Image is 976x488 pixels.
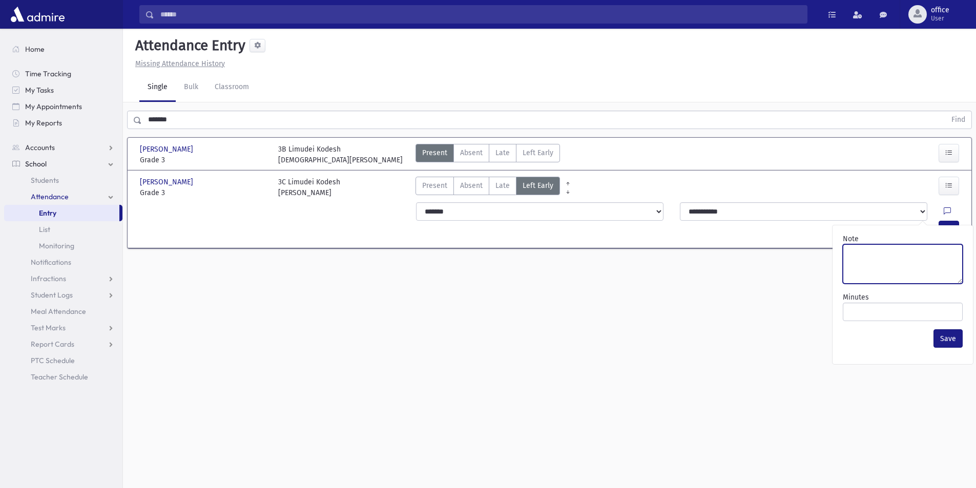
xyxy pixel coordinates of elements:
span: Notifications [31,258,71,267]
div: AttTypes [416,144,560,165]
span: PTC Schedule [31,356,75,365]
a: My Reports [4,115,122,131]
span: Meal Attendance [31,307,86,316]
span: User [931,14,949,23]
button: Save [933,329,963,348]
a: Test Marks [4,320,122,336]
span: Attendance [31,192,69,201]
span: Late [495,147,510,158]
span: [PERSON_NAME] [140,177,195,187]
img: AdmirePro [8,4,67,25]
span: Accounts [25,143,55,152]
span: Home [25,45,45,54]
div: 3C Limudei Kodesh [PERSON_NAME] [278,177,340,198]
a: Bulk [176,73,206,102]
span: Teacher Schedule [31,372,88,381]
a: Classroom [206,73,257,102]
label: Note [843,234,859,244]
h5: Attendance Entry [131,37,245,54]
span: My Tasks [25,86,54,95]
a: Single [139,73,176,102]
span: Students [31,176,59,185]
span: Student Logs [31,290,73,300]
a: Infractions [4,270,122,287]
a: Entry [4,205,119,221]
a: Attendance [4,188,122,205]
a: Students [4,172,122,188]
a: Student Logs [4,287,122,303]
a: Teacher Schedule [4,369,122,385]
u: Missing Attendance History [135,59,225,68]
span: Absent [460,147,483,158]
a: Missing Attendance History [131,59,225,68]
span: Grade 3 [140,187,268,198]
a: List [4,221,122,238]
span: Present [422,147,447,158]
span: Time Tracking [25,69,71,78]
a: Monitoring [4,238,122,254]
span: Monitoring [39,241,74,250]
span: Absent [460,180,483,191]
span: Test Marks [31,323,66,332]
span: Grade 3 [140,155,268,165]
span: Report Cards [31,340,74,349]
a: Notifications [4,254,122,270]
span: Present [422,180,447,191]
a: Meal Attendance [4,303,122,320]
span: School [25,159,47,168]
a: Time Tracking [4,66,122,82]
a: Report Cards [4,336,122,352]
div: AttTypes [416,177,560,198]
a: PTC Schedule [4,352,122,369]
a: School [4,156,122,172]
a: Home [4,41,122,57]
label: Minutes [843,292,869,303]
span: Late [495,180,510,191]
a: My Appointments [4,98,122,115]
button: Find [945,111,971,129]
span: My Reports [25,118,62,128]
div: 3B Limudei Kodesh [DEMOGRAPHIC_DATA][PERSON_NAME] [278,144,403,165]
span: office [931,6,949,14]
input: Search [154,5,807,24]
a: Accounts [4,139,122,156]
span: [PERSON_NAME] [140,144,195,155]
span: List [39,225,50,234]
span: My Appointments [25,102,82,111]
span: Left Early [523,147,553,158]
span: Left Early [523,180,553,191]
span: Entry [39,208,56,218]
a: My Tasks [4,82,122,98]
span: Infractions [31,274,66,283]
